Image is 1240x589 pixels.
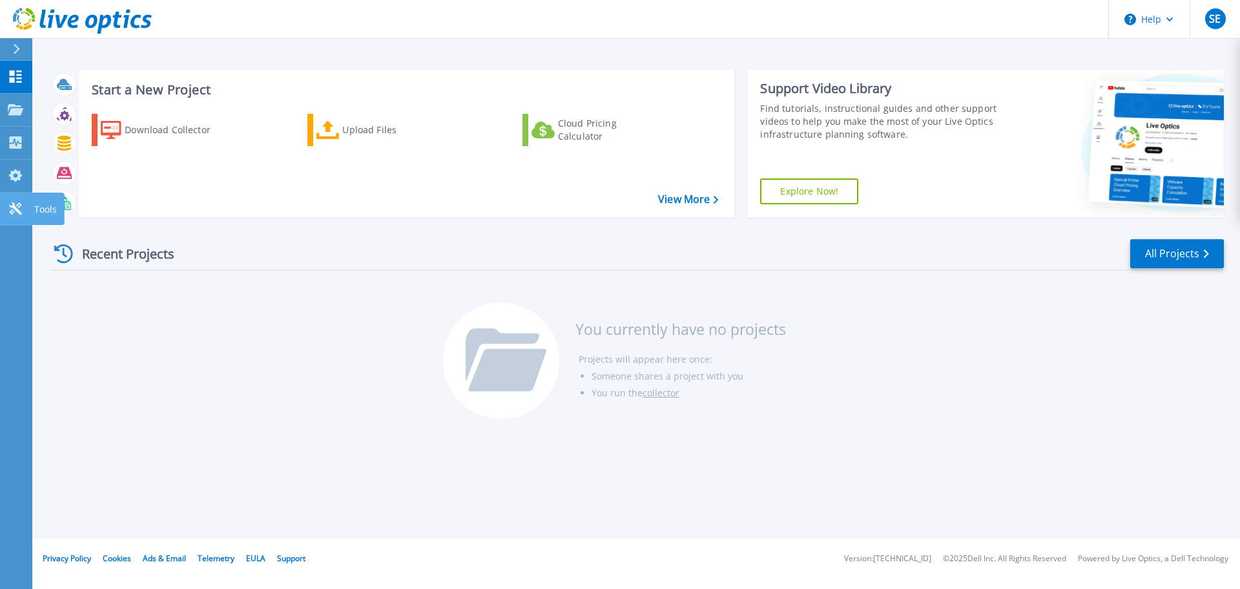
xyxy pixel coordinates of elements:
[943,555,1066,563] li: © 2025 Dell Inc. All Rights Reserved
[760,178,858,204] a: Explore Now!
[658,193,718,206] a: View More
[1130,239,1224,268] a: All Projects
[575,322,786,336] h3: You currently have no projects
[760,102,1003,141] div: Find tutorials, instructional guides and other support videos to help you make the most of your L...
[307,114,451,146] a: Upload Files
[558,117,661,143] div: Cloud Pricing Calculator
[844,555,931,563] li: Version: [TECHNICAL_ID]
[125,117,228,143] div: Download Collector
[34,193,57,226] p: Tools
[43,553,91,564] a: Privacy Policy
[760,80,1003,97] div: Support Video Library
[592,385,786,402] li: You run the
[92,114,236,146] a: Download Collector
[103,553,131,564] a: Cookies
[246,553,265,564] a: EULA
[198,553,234,564] a: Telemetry
[92,83,718,97] h3: Start a New Project
[143,553,186,564] a: Ads & Email
[277,553,305,564] a: Support
[1209,14,1221,24] span: SE
[50,238,192,270] div: Recent Projects
[522,114,666,146] a: Cloud Pricing Calculator
[592,368,786,385] li: Someone shares a project with you
[342,117,446,143] div: Upload Files
[1078,555,1228,563] li: Powered by Live Optics, a Dell Technology
[579,351,786,368] li: Projects will appear here once:
[643,387,679,399] a: collector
